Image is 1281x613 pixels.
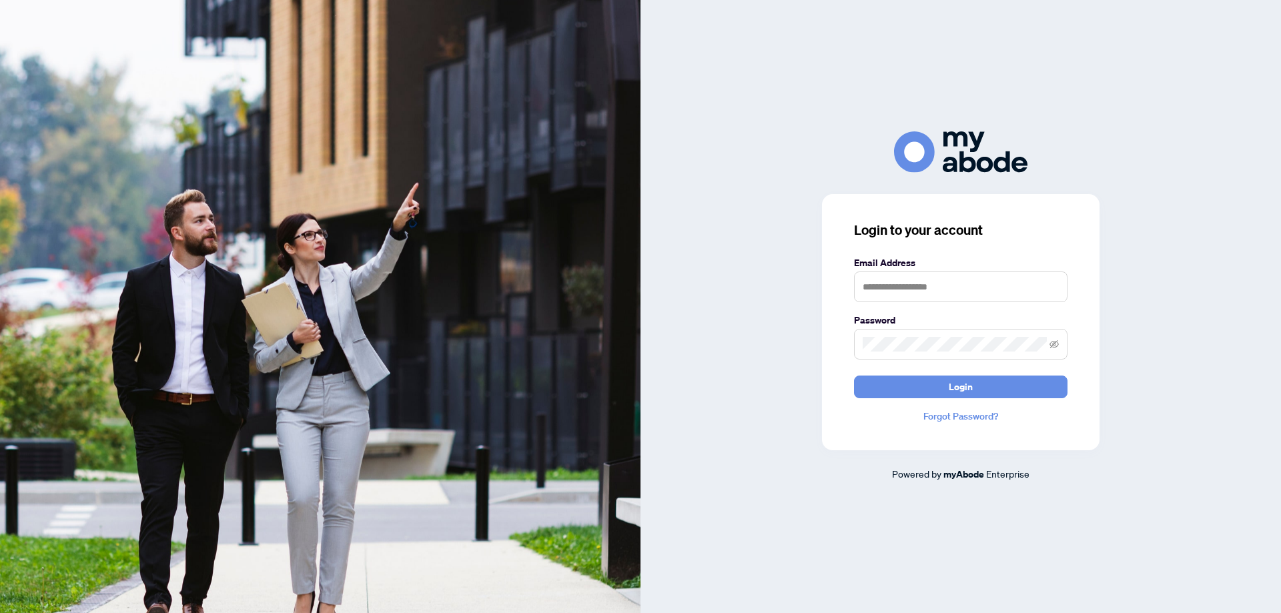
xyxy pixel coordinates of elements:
[949,376,973,398] span: Login
[854,221,1067,239] h3: Login to your account
[894,131,1027,172] img: ma-logo
[854,376,1067,398] button: Login
[854,409,1067,424] a: Forgot Password?
[943,467,984,482] a: myAbode
[986,468,1029,480] span: Enterprise
[1049,340,1059,349] span: eye-invisible
[892,468,941,480] span: Powered by
[854,255,1067,270] label: Email Address
[854,313,1067,328] label: Password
